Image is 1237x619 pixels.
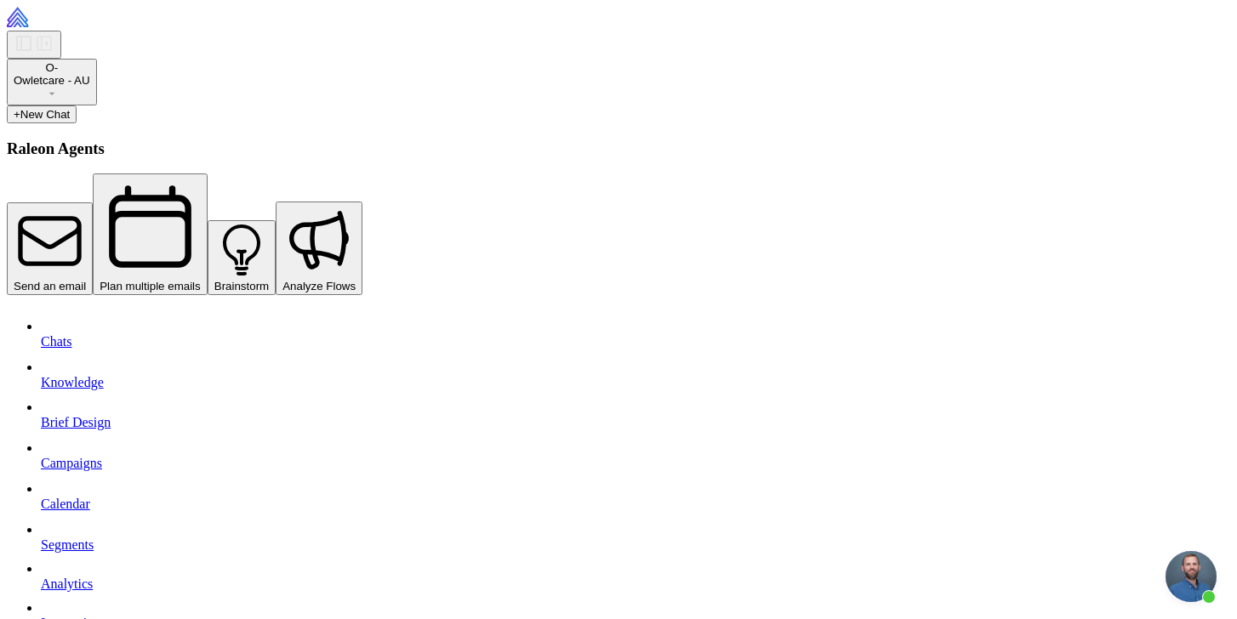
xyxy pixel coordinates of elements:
[41,497,90,511] span: Calendar
[41,375,104,389] span: Knowledge
[7,105,77,123] button: +New Chat
[208,220,276,295] button: Brainstorm
[282,280,356,292] span: Analyze Flows
[93,173,208,295] button: Plan multiple emails
[41,415,111,429] span: Brief Design
[41,576,93,591] span: Analytics
[214,280,269,292] span: Brainstorm
[41,537,94,552] span: Segments
[14,74,90,87] span: Owletcare - AU
[41,334,71,349] span: Chats
[100,280,201,292] span: Plan multiple emails
[7,15,132,30] a: Raleon Logo
[20,108,71,121] span: New Chat
[41,456,102,470] span: Campaigns
[276,202,362,295] button: Analyze Flows
[1166,551,1217,602] a: Open chat
[14,108,20,121] span: +
[7,7,132,27] img: Raleon Logo
[14,61,90,74] div: O-
[7,59,97,105] button: O-Owletcare - AU
[7,202,93,295] button: Send an email
[14,280,86,292] span: Send an email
